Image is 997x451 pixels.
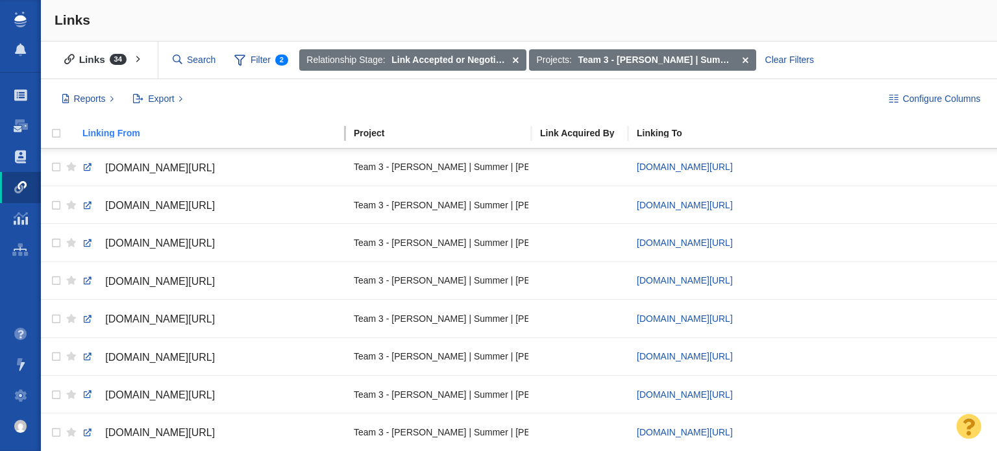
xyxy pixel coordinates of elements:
[82,128,352,140] a: Linking From
[354,228,528,256] div: Team 3 - [PERSON_NAME] | Summer | [PERSON_NAME]\EMCI Wireless\EMCI Wireless - Digital PR - Do U.S...
[275,55,288,66] span: 2
[903,92,981,106] span: Configure Columns
[354,380,528,408] div: Team 3 - [PERSON_NAME] | Summer | [PERSON_NAME]\EMCI Wireless\EMCI Wireless - Digital PR - Do U.S...
[354,304,528,332] div: Team 3 - [PERSON_NAME] | Summer | [PERSON_NAME]\EMCI Wireless\EMCI Wireless - Digital PR - Do U.S...
[55,12,90,27] span: Links
[354,418,528,446] div: Team 3 - [PERSON_NAME] | Summer | [PERSON_NAME]\EMCI Wireless\EMCI Wireless - Digital PR - Do U.S...
[578,53,736,67] strong: Team 3 - [PERSON_NAME] | Summer | [PERSON_NAME]\EMCI Wireless\EMCI Wireless - Digital PR - Do U.S...
[82,128,352,138] div: Linking From
[105,276,215,287] span: [DOMAIN_NAME][URL]
[105,389,215,400] span: [DOMAIN_NAME][URL]
[148,92,174,106] span: Export
[82,422,342,444] a: [DOMAIN_NAME][URL]
[637,200,733,210] a: [DOMAIN_NAME][URL]
[74,92,106,106] span: Reports
[637,351,733,361] a: [DOMAIN_NAME][URL]
[637,313,733,324] a: [DOMAIN_NAME][URL]
[105,200,215,211] span: [DOMAIN_NAME][URL]
[82,157,342,179] a: [DOMAIN_NAME][URL]
[82,347,342,369] a: [DOMAIN_NAME][URL]
[354,128,539,138] div: Project
[14,12,26,27] img: buzzstream_logo_iconsimple.png
[536,53,571,67] span: Projects:
[82,384,342,406] a: [DOMAIN_NAME][URL]
[82,271,342,293] a: [DOMAIN_NAME][URL]
[105,352,215,363] span: [DOMAIN_NAME][URL]
[540,128,635,138] div: Link Acquired By
[105,427,215,438] span: [DOMAIN_NAME][URL]
[306,53,385,67] span: Relationship Stage:
[757,49,821,71] div: Clear Filters
[881,88,988,110] button: Configure Columns
[354,267,528,295] div: Team 3 - [PERSON_NAME] | Summer | [PERSON_NAME]\EMCI Wireless\EMCI Wireless - Digital PR - Do U.S...
[105,313,215,324] span: [DOMAIN_NAME][URL]
[82,232,342,254] a: [DOMAIN_NAME][URL]
[637,238,733,248] a: [DOMAIN_NAME][URL]
[637,275,733,286] a: [DOMAIN_NAME][URL]
[82,195,342,217] a: [DOMAIN_NAME][URL]
[126,88,190,110] button: Export
[227,48,295,73] span: Filter
[82,308,342,330] a: [DOMAIN_NAME][URL]
[167,49,222,71] input: Search
[391,53,506,67] strong: Link Accepted or Negotiating
[354,343,528,371] div: Team 3 - [PERSON_NAME] | Summer | [PERSON_NAME]\EMCI Wireless\EMCI Wireless - Digital PR - Do U.S...
[637,162,733,172] a: [DOMAIN_NAME][URL]
[105,162,215,173] span: [DOMAIN_NAME][URL]
[354,191,528,219] div: Team 3 - [PERSON_NAME] | Summer | [PERSON_NAME]\EMCI Wireless\EMCI Wireless - Digital PR - Do U.S...
[354,153,528,181] div: Team 3 - [PERSON_NAME] | Summer | [PERSON_NAME]\EMCI Wireless\EMCI Wireless - Digital PR - Do U.S...
[55,88,121,110] button: Reports
[637,389,733,400] a: [DOMAIN_NAME][URL]
[540,128,635,140] a: Link Acquired By
[105,238,215,249] span: [DOMAIN_NAME][URL]
[14,420,27,433] img: d3895725eb174adcf95c2ff5092785ef
[637,427,733,437] a: [DOMAIN_NAME][URL]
